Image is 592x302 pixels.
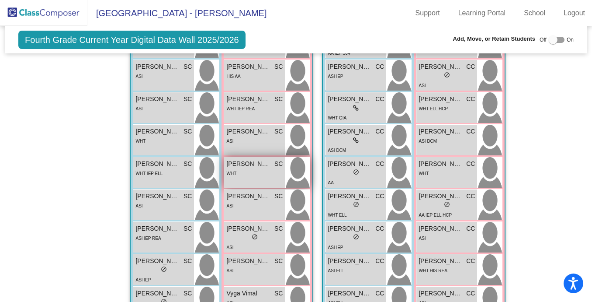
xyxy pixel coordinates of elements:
span: SC [274,224,283,233]
span: [GEOGRAPHIC_DATA] - [PERSON_NAME] [87,6,267,20]
span: [PERSON_NAME] [328,95,371,104]
span: [PERSON_NAME] [226,192,270,201]
span: [PERSON_NAME] [135,256,179,266]
span: ASI [226,139,233,144]
span: SC [183,159,192,169]
span: [PERSON_NAME] [226,224,270,233]
span: CC [375,289,384,298]
span: SC [183,95,192,104]
span: ASI IEP [135,277,151,282]
span: [PERSON_NAME] [226,159,270,169]
span: ASI [135,106,142,111]
span: CC [466,159,475,169]
span: CC [466,289,475,298]
span: [PERSON_NAME] [135,192,179,201]
span: ASI [135,204,142,208]
span: CC [375,256,384,266]
span: CC [466,95,475,104]
span: WHT IEP ELL [135,171,163,176]
span: [PERSON_NAME] [135,127,179,136]
span: WHT HIS REA [419,268,447,273]
span: [PERSON_NAME] [328,159,371,169]
span: HIS AA [226,74,240,79]
span: CC [375,159,384,169]
span: SC [274,127,283,136]
span: CC [466,62,475,71]
span: do_not_disturb_alt [353,234,359,240]
span: Fourth Grade Current Year Digital Data Wall 2025/2026 [18,31,246,49]
span: CC [466,256,475,266]
span: WHT [135,139,145,144]
span: WHT [226,171,236,176]
span: ASI ELL [328,268,344,273]
span: ASI IEP [328,74,343,79]
span: Off [540,36,547,44]
span: WHT [419,171,429,176]
span: [PERSON_NAME] [135,62,179,71]
span: ASI DCM [328,148,346,153]
span: CC [466,192,475,201]
span: CC [375,127,384,136]
span: [PERSON_NAME] [419,192,462,201]
span: ASI [226,245,233,250]
span: SC [274,192,283,201]
span: CC [375,224,384,233]
span: Add, Move, or Retain Students [453,35,536,43]
span: [PERSON_NAME] [328,224,371,233]
span: ASI [226,268,233,273]
span: SC [183,192,192,201]
a: Support [409,6,447,20]
span: WHT IEP REA [226,106,255,111]
span: CC [375,62,384,71]
span: [PERSON_NAME] [226,256,270,266]
span: ASI [135,74,142,79]
span: do_not_disturb_alt [353,169,359,175]
span: [PERSON_NAME] [328,256,371,266]
span: [PERSON_NAME] [419,159,462,169]
a: Logout [557,6,592,20]
span: WHT ELL HCP [419,106,448,111]
span: SC [183,62,192,71]
span: [PERSON_NAME] [419,127,462,136]
span: [PERSON_NAME] [135,224,179,233]
span: [PERSON_NAME] [328,289,371,298]
span: do_not_disturb_alt [444,201,450,207]
span: ASI DCM [419,139,437,144]
span: On [567,36,574,44]
span: AA [328,180,333,185]
span: ASI [419,83,426,88]
span: do_not_disturb_alt [353,201,359,207]
span: do_not_disturb_alt [161,266,167,272]
span: CC [466,127,475,136]
span: [PERSON_NAME] [226,127,270,136]
span: [PERSON_NAME] [328,192,371,201]
span: [PERSON_NAME] [226,62,270,71]
span: SC [183,224,192,233]
span: Vyga Vimal [226,289,270,298]
span: [PERSON_NAME] [328,62,371,71]
a: School [517,6,552,20]
span: ASI IEP [328,245,343,250]
span: CC [375,95,384,104]
span: SC [183,256,192,266]
span: SC [274,289,283,298]
span: AA IEP ELL HCP [419,213,452,218]
a: Learning Portal [451,6,513,20]
span: do_not_disturb_alt [252,234,258,240]
span: ASI IEP REA [135,236,161,241]
span: [PERSON_NAME] [135,289,179,298]
span: SC [274,256,283,266]
span: [PERSON_NAME] [419,62,462,71]
span: CC [375,192,384,201]
span: WHT ELL [328,213,346,218]
span: do_not_disturb_alt [444,72,450,78]
span: [PERSON_NAME] [135,95,179,104]
span: ASI [226,204,233,208]
span: [PERSON_NAME] [419,289,462,298]
span: ASI [419,236,426,241]
span: [PERSON_NAME] [226,95,270,104]
span: [PERSON_NAME] [419,256,462,266]
span: [PERSON_NAME] [419,95,462,104]
span: SC [274,159,283,169]
span: WHT GIA [328,116,346,120]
